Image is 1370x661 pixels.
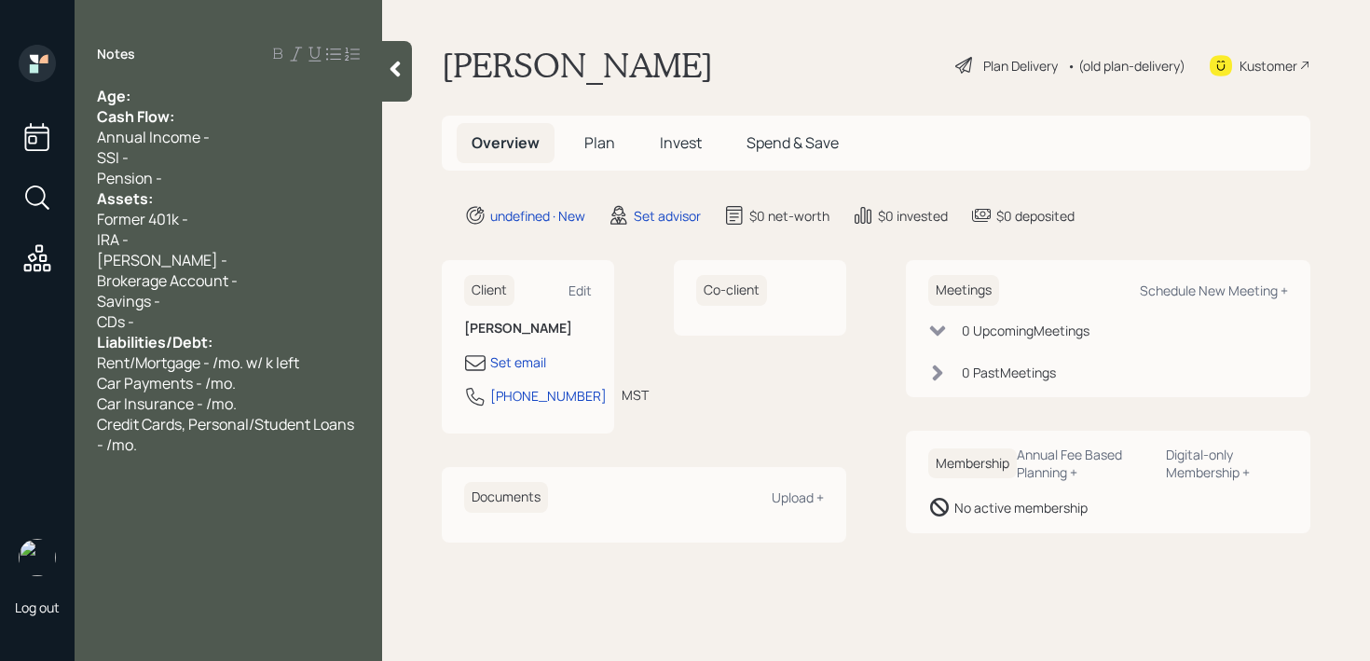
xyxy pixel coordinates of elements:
[1140,282,1288,299] div: Schedule New Meeting +
[660,132,702,153] span: Invest
[97,311,134,332] span: CDs -
[97,270,238,291] span: Brokerage Account -
[996,206,1075,226] div: $0 deposited
[442,45,713,86] h1: [PERSON_NAME]
[15,599,60,616] div: Log out
[1240,56,1297,76] div: Kustomer
[97,373,236,393] span: Car Payments - /mo.
[962,363,1056,382] div: 0 Past Meeting s
[983,56,1058,76] div: Plan Delivery
[464,482,548,513] h6: Documents
[878,206,948,226] div: $0 invested
[97,168,162,188] span: Pension -
[97,45,135,63] label: Notes
[97,291,160,311] span: Savings -
[97,393,237,414] span: Car Insurance - /mo.
[472,132,540,153] span: Overview
[490,386,607,406] div: [PHONE_NUMBER]
[569,282,592,299] div: Edit
[97,106,174,127] span: Cash Flow:
[97,147,129,168] span: SSI -
[928,275,999,306] h6: Meetings
[97,332,212,352] span: Liabilities/Debt:
[97,229,129,250] span: IRA -
[97,352,299,373] span: Rent/Mortgage - /mo. w/ k left
[464,275,514,306] h6: Client
[584,132,615,153] span: Plan
[19,539,56,576] img: retirable_logo.png
[962,321,1089,340] div: 0 Upcoming Meeting s
[97,250,227,270] span: [PERSON_NAME] -
[97,188,153,209] span: Assets:
[622,385,649,405] div: MST
[747,132,839,153] span: Spend & Save
[1017,446,1151,481] div: Annual Fee Based Planning +
[490,352,546,372] div: Set email
[772,489,824,506] div: Upload +
[97,209,188,229] span: Former 401k -
[1166,446,1288,481] div: Digital-only Membership +
[634,206,701,226] div: Set advisor
[1067,56,1185,76] div: • (old plan-delivery)
[97,414,357,455] span: Credit Cards, Personal/Student Loans - /mo.
[696,275,767,306] h6: Co-client
[954,498,1088,517] div: No active membership
[97,86,130,106] span: Age:
[464,321,592,337] h6: [PERSON_NAME]
[749,206,829,226] div: $0 net-worth
[490,206,585,226] div: undefined · New
[928,448,1017,479] h6: Membership
[97,127,210,147] span: Annual Income -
